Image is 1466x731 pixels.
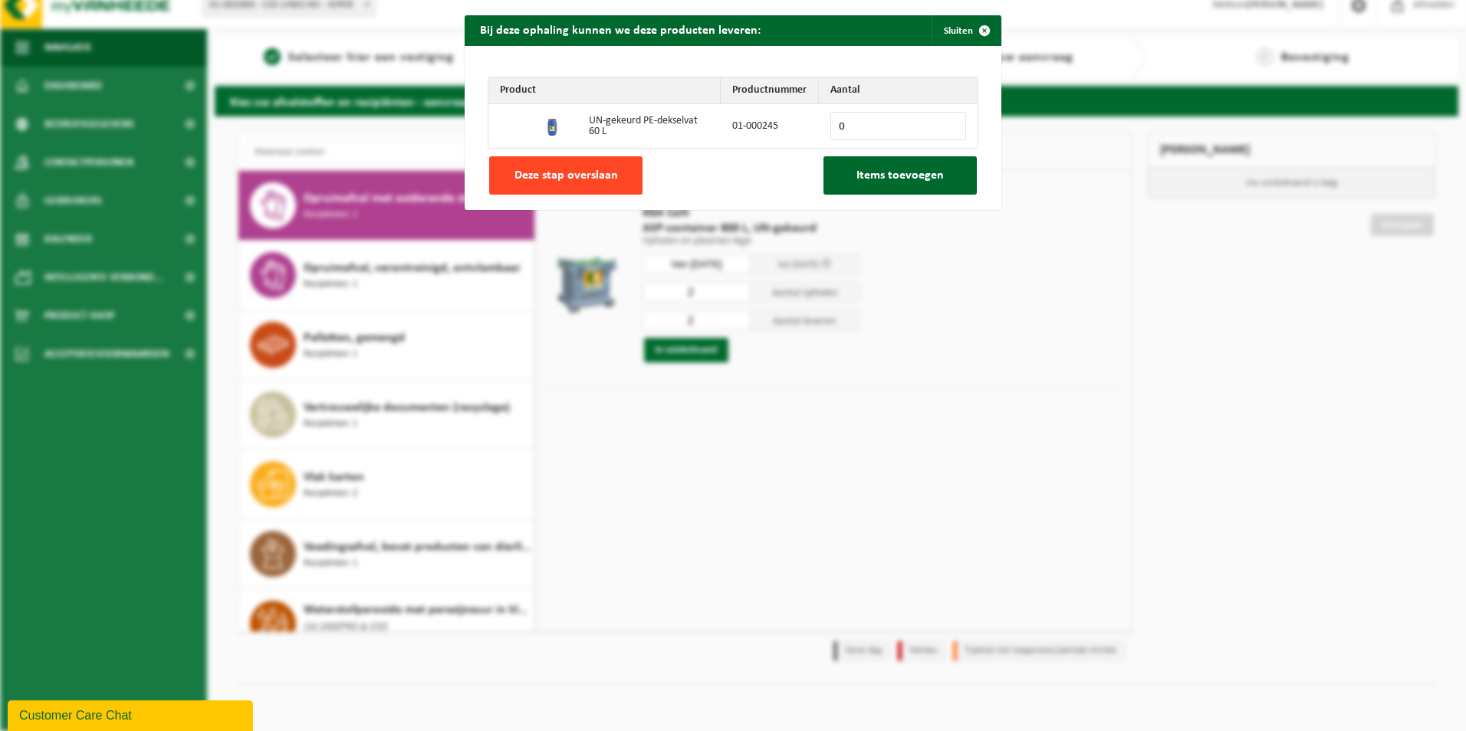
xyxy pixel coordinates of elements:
[856,169,944,182] span: Items toevoegen
[823,156,977,195] button: Items toevoegen
[489,156,643,195] button: Deze stap overslaan
[932,15,1000,46] button: Sluiten
[514,169,618,182] span: Deze stap overslaan
[541,113,566,137] img: 01-000245
[721,77,819,104] th: Productnummer
[8,697,256,731] iframe: chat widget
[488,77,721,104] th: Product
[465,15,776,44] h2: Bij deze ophaling kunnen we deze producten leveren:
[819,77,978,104] th: Aantal
[721,104,819,148] td: 01-000245
[577,104,721,148] td: UN-gekeurd PE-dekselvat 60 L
